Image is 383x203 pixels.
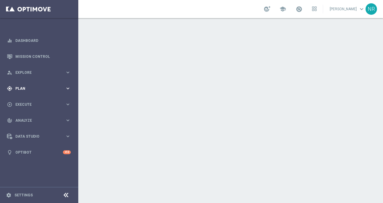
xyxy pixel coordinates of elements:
div: Optibot [7,144,71,160]
a: Settings [14,193,33,197]
button: lightbulb Optibot +10 [7,150,71,155]
div: +10 [63,150,71,154]
i: keyboard_arrow_right [65,101,71,107]
i: play_circle_outline [7,102,12,107]
div: Execute [7,102,65,107]
div: Mission Control [7,48,71,64]
button: person_search Explore keyboard_arrow_right [7,70,71,75]
span: school [279,6,286,12]
button: gps_fixed Plan keyboard_arrow_right [7,86,71,91]
div: Analyze [7,118,65,123]
i: equalizer [7,38,12,43]
div: NR [366,3,377,15]
button: Mission Control [7,54,71,59]
a: Optibot [15,144,63,160]
i: person_search [7,70,12,75]
span: Plan [15,87,65,90]
a: Dashboard [15,33,71,48]
button: Data Studio keyboard_arrow_right [7,134,71,139]
div: Dashboard [7,33,71,48]
i: keyboard_arrow_right [65,133,71,139]
i: settings [6,192,11,198]
span: Explore [15,71,65,74]
div: Explore [7,70,65,75]
i: gps_fixed [7,86,12,91]
span: Execute [15,103,65,106]
button: equalizer Dashboard [7,38,71,43]
button: play_circle_outline Execute keyboard_arrow_right [7,102,71,107]
div: Data Studio [7,134,65,139]
i: keyboard_arrow_right [65,117,71,123]
a: Mission Control [15,48,71,64]
span: keyboard_arrow_down [358,6,365,12]
i: keyboard_arrow_right [65,70,71,75]
span: Analyze [15,119,65,122]
i: lightbulb [7,150,12,155]
button: track_changes Analyze keyboard_arrow_right [7,118,71,123]
i: keyboard_arrow_right [65,86,71,91]
a: [PERSON_NAME]keyboard_arrow_down [329,5,366,14]
span: Data Studio [15,135,65,138]
div: Plan [7,86,65,91]
i: track_changes [7,118,12,123]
